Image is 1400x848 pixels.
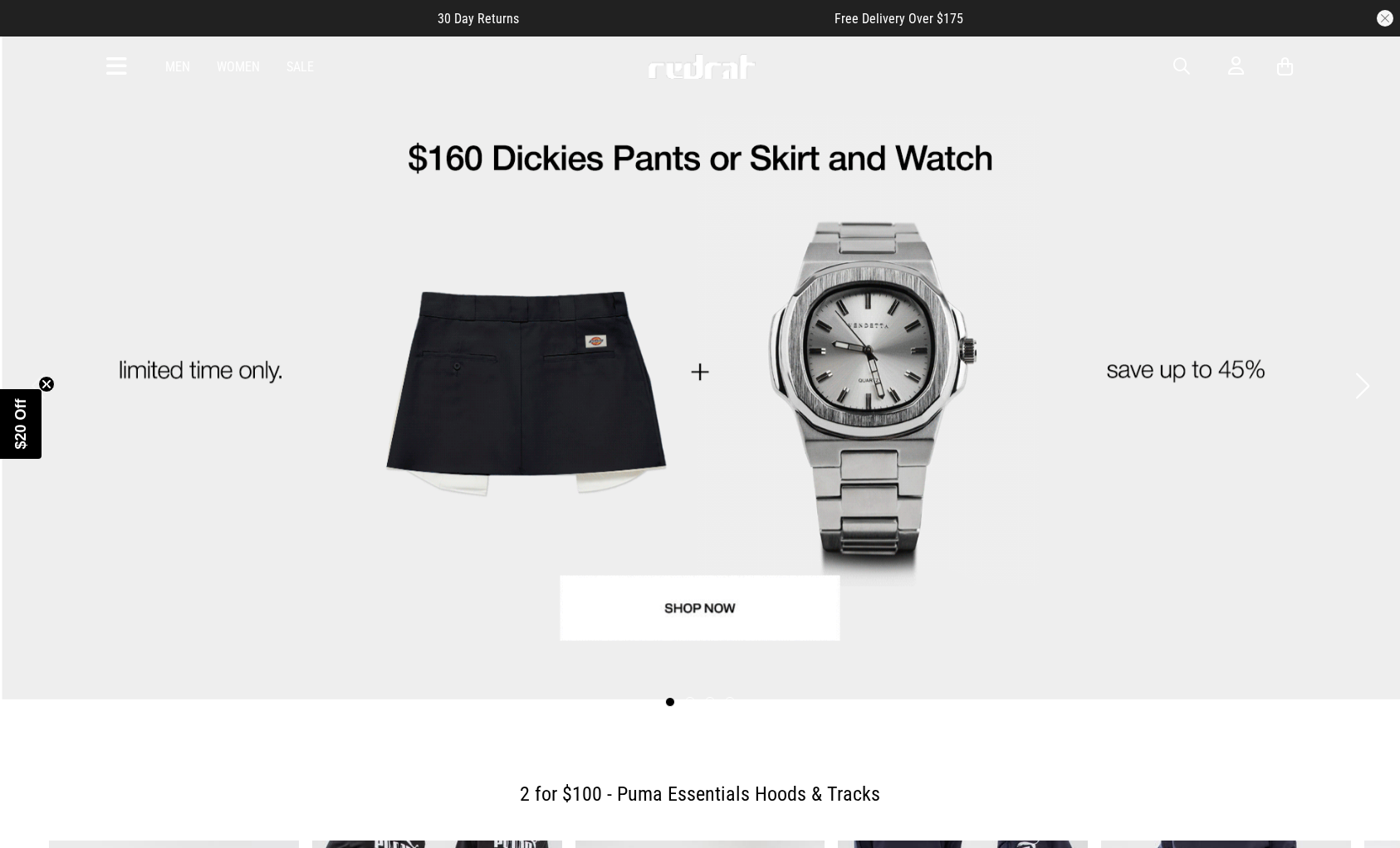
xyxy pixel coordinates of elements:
[552,10,801,27] iframe: Customer reviews powered by Trustpilot
[165,59,190,75] a: Men
[217,59,260,75] a: Women
[62,777,1338,811] h2: 2 for $100 - Puma Essentials Hoods & Tracks
[647,54,756,79] img: Redrat logo
[12,398,29,449] span: $20 Off
[1351,368,1373,404] button: Next slide
[835,11,963,27] span: Free Delivery Over $175
[27,368,49,404] button: Previous slide
[286,59,314,75] a: Sale
[38,376,55,392] button: Close teaser
[438,11,519,27] span: 30 Day Returns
